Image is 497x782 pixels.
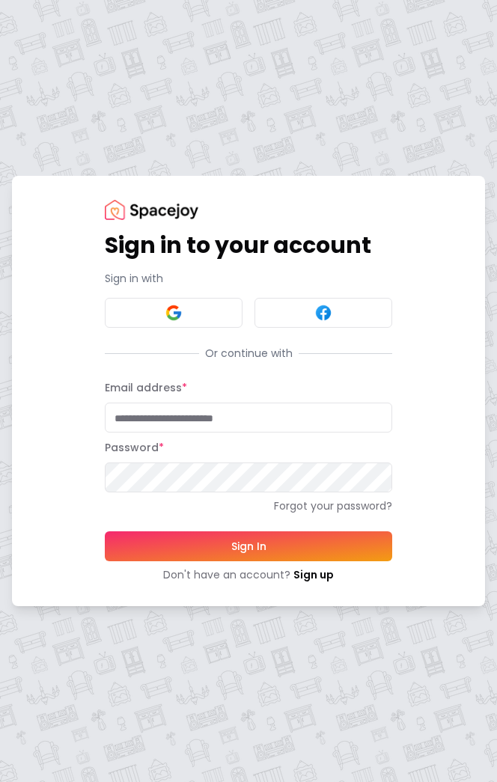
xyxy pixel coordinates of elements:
img: Facebook signin [314,304,332,322]
h1: Sign in to your account [105,232,392,259]
span: Or continue with [199,346,299,361]
img: Spacejoy Logo [105,200,198,220]
a: Sign up [293,567,334,582]
div: Don't have an account? [105,567,392,582]
p: Sign in with [105,271,392,286]
button: Sign In [105,531,392,561]
label: Email address [105,380,187,395]
img: Google signin [165,304,183,322]
a: Forgot your password? [105,498,392,513]
label: Password [105,440,164,455]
